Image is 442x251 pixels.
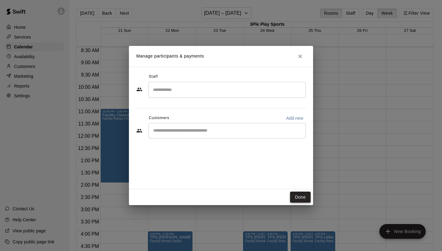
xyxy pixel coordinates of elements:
span: Staff [149,72,158,82]
svg: Customers [136,128,142,134]
p: Manage participants & payments [136,53,204,59]
div: Search staff [149,82,306,98]
span: Customers [149,113,169,123]
svg: Staff [136,86,142,92]
button: Done [290,192,311,203]
button: Add new [284,113,306,123]
button: Close [295,51,306,62]
p: Add new [286,115,303,121]
div: Start typing to search customers... [149,123,306,138]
